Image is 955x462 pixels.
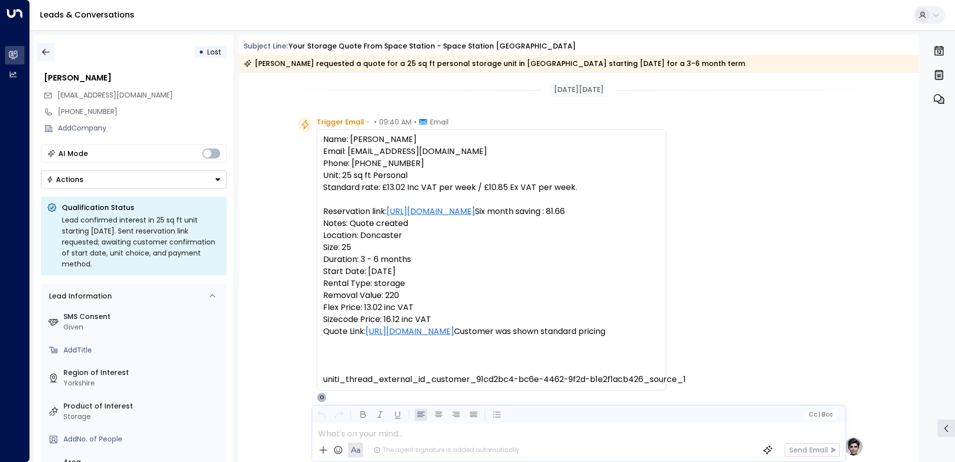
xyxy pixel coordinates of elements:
[63,411,223,422] div: Storage
[57,90,173,100] span: [EMAIL_ADDRESS][DOMAIN_NAME]
[63,401,223,411] label: Product of Interest
[46,175,83,184] div: Actions
[207,47,221,57] span: Lost
[315,408,328,421] button: Undo
[317,117,364,127] span: Trigger Email
[317,392,327,402] div: O
[387,205,475,217] a: [URL][DOMAIN_NAME]
[41,170,227,188] div: Button group with a nested menu
[58,148,88,158] div: AI Mode
[808,411,832,418] span: Cc Bcc
[323,133,660,385] pre: Name: [PERSON_NAME] Email: [EMAIL_ADDRESS][DOMAIN_NAME] Phone: [PHONE_NUMBER] Unit: 25 sq ft Pers...
[366,325,454,337] a: [URL][DOMAIN_NAME]
[818,411,820,418] span: |
[379,117,412,127] span: 09:40 AM
[62,214,221,269] div: Lead confirmed interest in 25 sq ft unit starting [DATE]. Sent reservation link requested; awaiti...
[414,117,417,127] span: •
[374,117,377,127] span: •
[63,311,223,322] label: SMS Consent
[57,90,173,100] span: inkeddemon1985@icloud.com
[430,117,449,127] span: Email
[63,322,223,332] div: Given
[199,43,204,61] div: •
[550,82,608,97] div: [DATE][DATE]
[58,106,227,117] div: [PHONE_NUMBER]
[62,202,221,212] p: Qualification Status
[58,123,227,133] div: AddCompany
[333,408,345,421] button: Redo
[63,378,223,388] div: Yorkshire
[367,117,369,127] span: •
[289,41,576,51] div: Your storage quote from Space Station - Space Station [GEOGRAPHIC_DATA]
[63,434,223,444] div: AddNo. of People
[41,170,227,188] button: Actions
[374,445,519,454] div: The agent signature is added automatically
[63,345,223,355] div: AddTitle
[40,9,134,20] a: Leads & Conversations
[844,436,864,456] img: profile-logo.png
[244,58,745,68] div: [PERSON_NAME] requested a quote for a 25 sq ft personal storage unit in [GEOGRAPHIC_DATA] startin...
[244,41,288,51] span: Subject Line:
[804,410,836,419] button: Cc|Bcc
[44,72,227,84] div: [PERSON_NAME]
[63,367,223,378] label: Region of Interest
[45,291,112,301] div: Lead Information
